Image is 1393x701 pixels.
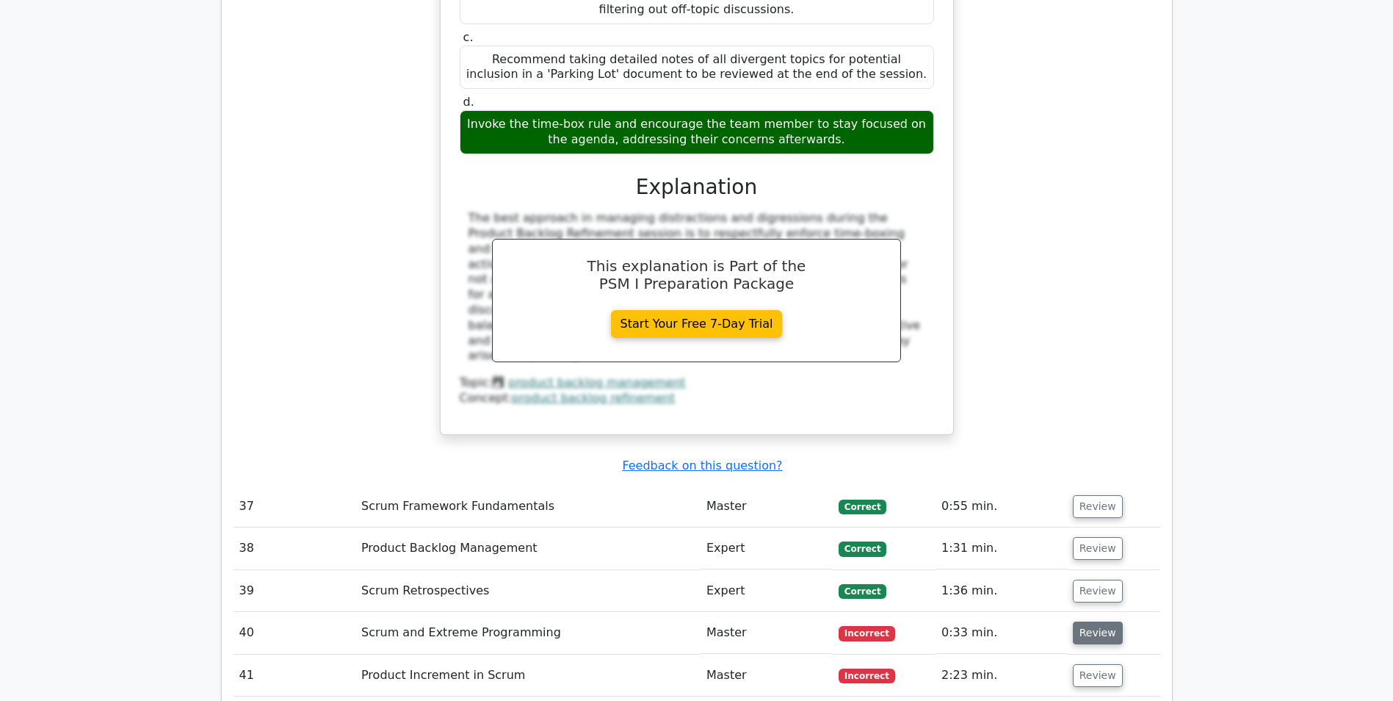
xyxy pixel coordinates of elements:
[355,612,701,654] td: Scrum and Extreme Programming
[234,612,356,654] td: 40
[936,655,1067,697] td: 2:23 min.
[839,669,895,683] span: Incorrect
[468,211,925,364] div: The best approach in managing distractions and digressions during the Product Backlog Refinement ...
[839,626,895,641] span: Incorrect
[234,655,356,697] td: 41
[936,528,1067,569] td: 1:31 min.
[622,459,782,472] a: Feedback on this question?
[701,570,833,612] td: Expert
[460,375,934,391] div: Topic:
[701,612,833,654] td: Master
[701,486,833,528] td: Master
[234,486,356,528] td: 37
[1073,495,1123,518] button: Review
[355,486,701,528] td: Scrum Framework Fundamentals
[1073,580,1123,603] button: Review
[460,391,934,406] div: Concept:
[936,486,1067,528] td: 0:55 min.
[936,570,1067,612] td: 1:36 min.
[1073,622,1123,644] button: Review
[611,310,783,338] a: Start Your Free 7-Day Trial
[839,584,886,599] span: Correct
[701,655,833,697] td: Master
[512,391,675,405] a: product backlog refinement
[355,528,701,569] td: Product Backlog Management
[508,375,685,389] a: product backlog management
[355,655,701,697] td: Product Increment in Scrum
[468,175,925,200] h3: Explanation
[839,500,886,514] span: Correct
[355,570,701,612] td: Scrum Retrospectives
[460,110,934,154] div: Invoke the time-box rule and encourage the team member to stay focused on the agenda, addressing ...
[1073,537,1123,560] button: Review
[701,528,833,569] td: Expert
[460,46,934,90] div: Recommend taking detailed notes of all divergent topics for potential inclusion in a 'Parking Lot...
[234,570,356,612] td: 39
[1073,664,1123,687] button: Review
[463,95,474,109] span: d.
[463,30,474,44] span: c.
[234,528,356,569] td: 38
[936,612,1067,654] td: 0:33 min.
[839,542,886,556] span: Correct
